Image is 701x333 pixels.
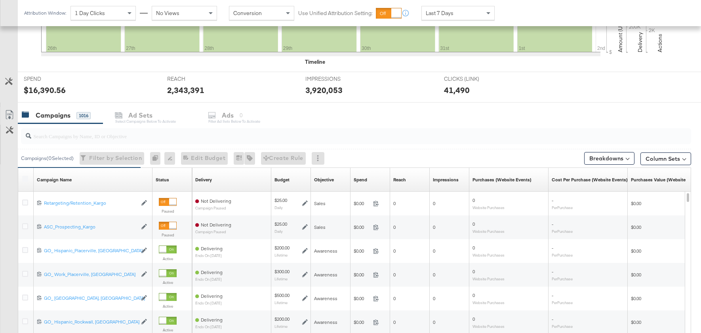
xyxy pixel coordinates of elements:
[472,177,531,183] div: Purchases (Website Events)
[472,229,505,234] sub: Website Purchases
[44,224,137,230] a: ASC_Prospecting_Kargo
[656,34,663,52] text: Actions
[354,177,367,183] a: The total amount spent to date.
[584,152,634,165] button: Breakdowns
[201,269,223,275] span: Delivering
[472,253,505,257] sub: Website Purchases
[631,295,641,301] span: $0.00
[314,177,334,183] a: Your campaign's objective.
[44,295,137,302] a: GO_ [GEOGRAPHIC_DATA], [GEOGRAPHIC_DATA]
[433,177,459,183] a: The number of times your ad was served. On mobile apps an ad is counted as served the first time ...
[314,248,337,254] span: Awareness
[274,324,288,329] sub: Lifetime
[631,319,641,325] span: $0.00
[552,292,553,298] span: -
[195,206,231,210] sub: Campaign Paused
[44,200,137,206] div: Retargeting/Retention_Kargo
[433,177,459,183] div: Impressions
[552,324,573,329] sub: Per Purchase
[472,197,475,203] span: 0
[36,111,70,120] div: Campaigns
[21,155,74,162] div: Campaigns ( 0 Selected)
[552,229,573,234] sub: Per Purchase
[201,198,231,204] span: Not Delivering
[472,245,475,251] span: 0
[472,268,475,274] span: 0
[274,245,290,251] div: $200.00
[75,10,105,17] span: 1 Day Clicks
[159,209,177,214] label: Paused
[472,276,505,281] sub: Website Purchases
[631,200,641,206] span: $0.00
[552,205,573,210] sub: Per Purchase
[37,177,72,183] a: Your campaign name.
[354,177,367,183] div: Spend
[274,268,290,275] div: $300.00
[159,304,177,309] label: Active
[274,276,288,281] sub: Lifetime
[552,268,553,274] span: -
[44,247,137,254] a: GO_ Hispanic_Placerville, [GEOGRAPHIC_DATA]
[393,177,406,183] a: The number of people your ad was served to.
[552,197,553,203] span: -
[167,84,204,96] div: 2,343,391
[472,292,475,298] span: 0
[274,177,290,183] a: The maximum amount you're willing to spend on your ads, on average each day or over the lifetime ...
[274,205,283,210] sub: Daily
[44,224,137,230] div: ASC_Prospecting_Kargo
[472,300,505,305] sub: Website Purchases
[201,222,231,228] span: Not Delivering
[444,75,503,83] span: CLICKS (LINK)
[24,10,67,16] div: Attribution Window:
[433,248,435,254] span: 0
[631,272,641,278] span: $0.00
[274,292,290,299] div: $500.00
[433,272,435,278] span: 0
[150,152,164,165] div: 0
[354,272,370,278] span: $0.00
[552,300,573,305] sub: Per Purchase
[195,301,223,305] sub: ends on [DATE]
[76,112,91,119] div: 1016
[274,177,290,183] div: Budget
[472,324,505,329] sub: Website Purchases
[201,293,223,299] span: Delivering
[24,84,66,96] div: $16,390.56
[552,316,553,322] span: -
[426,10,453,17] span: Last 7 Days
[314,295,337,301] span: Awareness
[393,248,396,254] span: 0
[354,200,370,206] span: $0.00
[314,177,334,183] div: Objective
[354,224,370,230] span: $0.00
[274,316,290,322] div: $200.00
[552,177,628,183] div: Cost Per Purchase (Website Events)
[552,245,553,251] span: -
[167,75,227,83] span: REACH
[433,200,435,206] span: 0
[24,75,83,83] span: SPEND
[195,253,223,258] sub: ends on [DATE]
[631,248,641,254] span: $0.00
[274,253,288,257] sub: Lifetime
[314,272,337,278] span: Awareness
[393,200,396,206] span: 0
[314,224,326,230] span: Sales
[274,229,283,234] sub: Daily
[552,276,573,281] sub: Per Purchase
[393,295,396,301] span: 0
[305,75,365,83] span: IMPRESSIONS
[195,177,212,183] a: Reflects the ability of your Ad Campaign to achieve delivery based on ad states, schedule and bud...
[314,319,337,325] span: Awareness
[472,316,475,322] span: 0
[305,84,343,96] div: 3,920,053
[159,327,177,333] label: Active
[631,224,641,230] span: $0.00
[444,84,470,96] div: 41,490
[393,177,406,183] div: Reach
[233,10,262,17] span: Conversion
[298,10,373,17] label: Use Unified Attribution Setting:
[159,256,177,261] label: Active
